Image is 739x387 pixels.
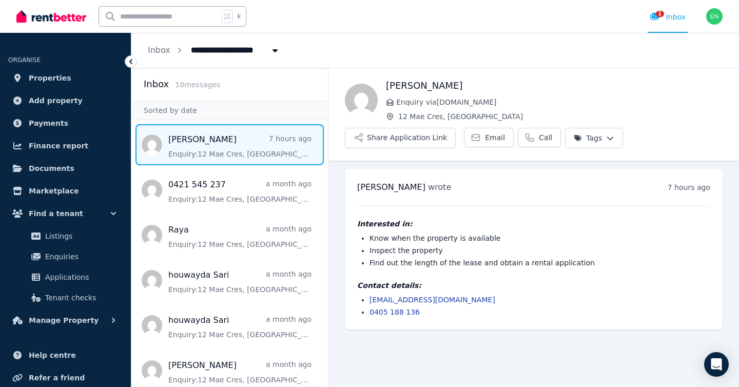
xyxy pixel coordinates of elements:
button: Find a tenant [8,203,123,224]
a: Documents [8,158,123,179]
h4: Contact details: [357,280,710,291]
span: Documents [29,162,74,175]
span: Email [485,132,505,143]
span: Tenant checks [45,292,114,304]
div: Inbox [650,12,686,22]
li: Inspect the property [369,245,710,256]
h2: Inbox [144,77,169,91]
span: Help centre [29,349,76,361]
a: houwayda Saria month agoEnquiry:12 Mae Cres, [GEOGRAPHIC_DATA]. [168,314,312,340]
a: Finance report [8,136,123,156]
li: Find out the length of the lease and obtain a rental application [369,258,710,268]
span: 10 message s [175,81,220,89]
span: 12 Mae Cres, [GEOGRAPHIC_DATA] [398,111,723,122]
a: Marketplace [8,181,123,201]
span: Payments [29,117,68,129]
h4: Interested in: [357,219,710,229]
a: Email [464,128,514,147]
img: RentBetter [16,9,86,24]
a: Properties [8,68,123,88]
li: Know when the property is available [369,233,710,243]
button: Manage Property [8,310,123,331]
div: Open Intercom Messenger [704,352,729,377]
a: Applications [12,267,119,287]
div: Sorted by date [131,101,328,120]
span: ORGANISE [8,56,41,64]
span: Add property [29,94,83,107]
a: Tenant checks [12,287,119,308]
a: Inbox [148,45,170,55]
span: Manage Property [29,314,99,326]
span: Finance report [29,140,88,152]
a: [PERSON_NAME]a month agoEnquiry:12 Mae Cres, [GEOGRAPHIC_DATA]. [168,359,312,385]
a: Call [518,128,561,147]
img: Jacqueline [345,84,378,117]
a: Help centre [8,345,123,365]
time: 7 hours ago [668,183,710,191]
span: Enquiries [45,250,114,263]
a: [EMAIL_ADDRESS][DOMAIN_NAME] [369,296,495,304]
span: Enquiry via [DOMAIN_NAME] [396,97,723,107]
img: Ed Nataraj [706,8,723,25]
a: Enquiries [12,246,119,267]
a: Listings [12,226,119,246]
button: Tags [565,128,623,148]
a: 0405 188 136 [369,308,420,316]
h1: [PERSON_NAME] [386,79,723,93]
a: Add property [8,90,123,111]
nav: Breadcrumb [131,33,297,68]
span: Listings [45,230,114,242]
span: k [237,12,241,21]
span: Marketplace [29,185,79,197]
a: [PERSON_NAME]7 hours agoEnquiry:12 Mae Cres, [GEOGRAPHIC_DATA]. [168,133,312,159]
span: Call [539,132,552,143]
span: 1 [656,11,664,17]
span: Applications [45,271,114,283]
a: 0421 545 237a month agoEnquiry:12 Mae Cres, [GEOGRAPHIC_DATA]. [168,179,312,204]
span: Refer a friend [29,372,85,384]
button: Share Application Link [345,128,456,148]
a: Payments [8,113,123,133]
span: Properties [29,72,71,84]
span: Tags [574,133,602,143]
a: houwayda Saria month agoEnquiry:12 Mae Cres, [GEOGRAPHIC_DATA]. [168,269,312,295]
span: wrote [428,182,451,192]
a: Rayaa month agoEnquiry:12 Mae Cres, [GEOGRAPHIC_DATA]. [168,224,312,249]
span: [PERSON_NAME] [357,182,425,192]
span: Find a tenant [29,207,83,220]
